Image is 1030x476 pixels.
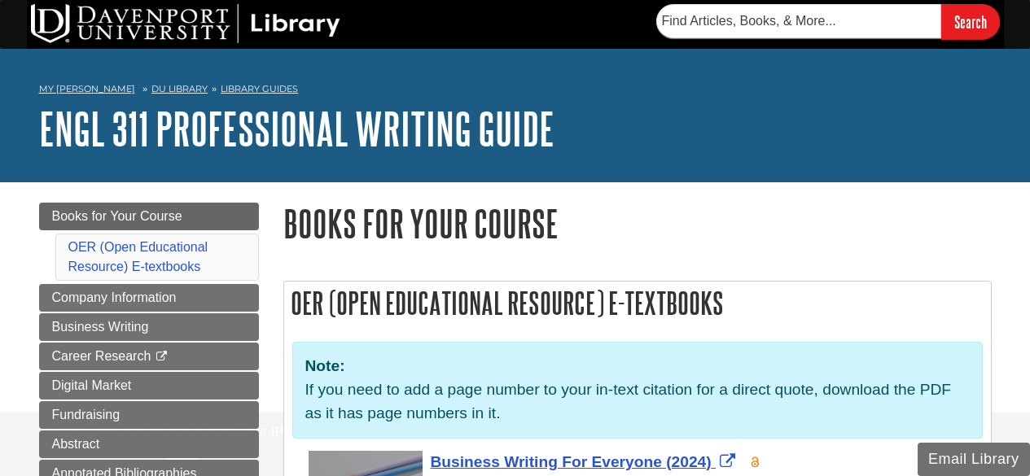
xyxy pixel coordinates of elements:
a: DU Library [151,83,208,94]
span: Business Writing [52,320,149,334]
span: Company Information [52,290,177,304]
button: Email Library [918,443,1030,476]
h2: OER (Open Educational Resource) E-textbooks [284,282,991,325]
a: ENGL 311 Professional Writing Guide [39,103,554,154]
a: Fundraising [39,401,259,429]
span: Business Writing For Everyone (2024) [431,453,712,470]
a: Company Information [39,284,259,312]
a: My [PERSON_NAME] [39,82,135,96]
span: Digital Market [52,378,132,392]
h1: Books for Your Course [283,203,992,244]
a: Books for Your Course [39,203,259,230]
a: Business Writing [39,313,259,341]
nav: breadcrumb [39,78,992,104]
img: Open Access [749,456,761,469]
input: Find Articles, Books, & More... [656,4,941,38]
strong: Note: [305,357,345,374]
img: DU Library [31,4,340,43]
form: Searches DU Library's articles, books, and more [656,4,1000,39]
a: Digital Market [39,372,259,400]
a: Link opens in new window [431,453,739,470]
span: Abstract [52,437,100,451]
input: Search [941,4,1000,39]
a: Abstract [39,430,259,458]
a: Library Guides [221,83,298,94]
a: Career Research [39,343,259,370]
a: OER (Open Educational Resource) E-textbooks [68,240,208,273]
span: Fundraising [52,408,121,421]
i: This link opens in a new window [155,352,169,362]
span: Books for Your Course [52,209,182,223]
div: If you need to add a page number to your in-text citation for a direct quote, download the PDF as... [292,342,983,438]
span: Career Research [52,349,151,363]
